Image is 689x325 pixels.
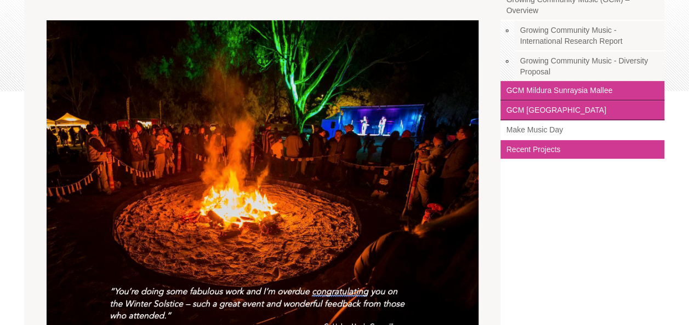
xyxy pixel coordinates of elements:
[500,81,664,101] a: GCM Mildura Sunraysia Mallee
[514,51,664,81] a: Growing Community Music - Diversity Proposal
[500,120,664,140] a: Make Music Day
[500,101,664,120] a: GCM [GEOGRAPHIC_DATA]
[514,21,664,51] a: Growing Community Music - International Research Report
[500,140,664,159] a: Recent Projects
